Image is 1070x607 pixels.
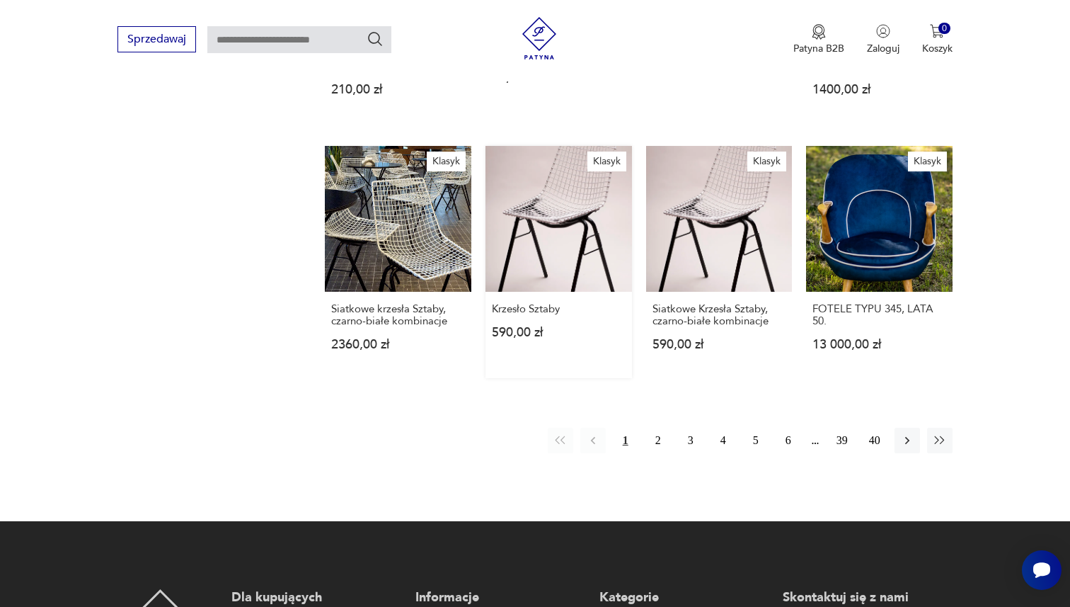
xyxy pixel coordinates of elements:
h3: Siatkowe Krzesła Sztaby, czarno-białe kombinacje [652,303,786,327]
p: 2360,00 zł [331,339,465,351]
a: Ikona medaluPatyna B2B [793,24,844,55]
p: Dla kupujących [231,589,401,606]
p: 1400,00 zł [812,84,946,96]
button: 39 [829,428,855,453]
p: 590,00 zł [652,339,786,351]
button: 5 [743,428,769,453]
p: Koszyk [922,42,953,55]
img: Ikona medalu [812,24,826,40]
p: 210,00 zł [331,84,465,96]
button: Zaloguj [867,24,899,55]
h3: FOTELE TYPU 345, LATA 50. [812,303,946,327]
h3: Siatkowe krzesła Sztaby, czarno-białe kombinacje [331,303,465,327]
button: 4 [711,428,736,453]
p: Skontaktuj się z nami [783,589,953,606]
div: 0 [938,23,950,35]
a: KlasykSiatkowe krzesła Sztaby, czarno-białe kombinacjeSiatkowe krzesła Sztaby, czarno-białe kombi... [325,146,471,379]
p: 60,00 zł [492,72,626,84]
button: 2 [645,428,671,453]
iframe: Smartsupp widget button [1022,550,1062,590]
img: Ikona koszyka [930,24,944,38]
a: KlasykFOTELE TYPU 345, LATA 50.FOTELE TYPU 345, LATA 50.13 000,00 zł [806,146,953,379]
button: Patyna B2B [793,24,844,55]
button: 0Koszyk [922,24,953,55]
p: Informacje [415,589,585,606]
a: KlasykKrzesło SztabyKrzesło Sztaby590,00 zł [485,146,632,379]
p: 590,00 zł [492,327,626,339]
p: Zaloguj [867,42,899,55]
button: 6 [776,428,801,453]
img: Ikonka użytkownika [876,24,890,38]
button: 40 [862,428,887,453]
button: 1 [613,428,638,453]
button: 3 [678,428,703,453]
a: Sprzedawaj [117,35,196,45]
h3: Krzesło Sztaby [492,303,626,315]
a: KlasykSiatkowe Krzesła Sztaby, czarno-białe kombinacjeSiatkowe Krzesła Sztaby, czarno-białe kombi... [646,146,793,379]
p: Kategorie [599,589,769,606]
button: Szukaj [367,30,384,47]
p: 13 000,00 zł [812,339,946,351]
img: Patyna - sklep z meblami i dekoracjami vintage [518,17,560,59]
button: Sprzedawaj [117,26,196,52]
p: Patyna B2B [793,42,844,55]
